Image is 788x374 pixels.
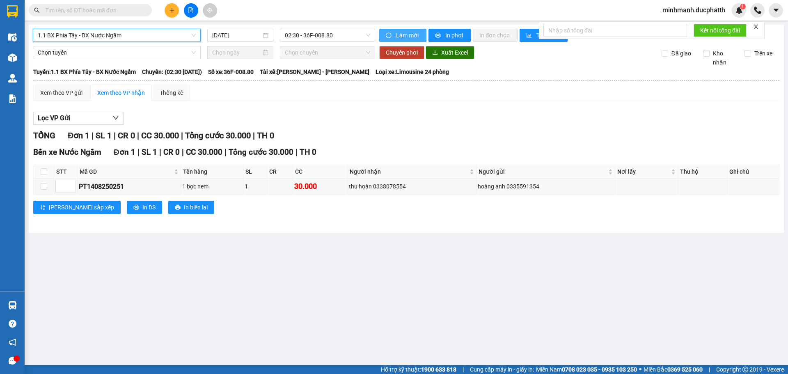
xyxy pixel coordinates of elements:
span: notification [9,338,16,346]
button: In đơn chọn [473,29,518,42]
span: Cung cấp máy in - giấy in: [470,365,534,374]
span: TH 0 [257,131,274,140]
span: bar-chart [526,32,533,39]
span: Trên xe [751,49,776,58]
button: plus [165,3,179,18]
span: Người nhận [350,167,468,176]
span: download [432,50,438,56]
span: Loại xe: Limousine 24 phòng [376,67,449,76]
span: Bến xe Nước Ngầm [33,147,101,157]
span: sync [386,32,393,39]
input: Nhập số tổng đài [543,24,687,37]
span: 02:30 - 36F-008.80 [285,29,370,41]
th: STT [54,165,78,179]
span: Chọn tuyến [38,46,196,59]
span: | [137,131,139,140]
span: plus [169,7,175,13]
span: down [112,115,119,121]
span: 1.1 BX Phía Tây - BX Nước Ngầm [38,29,196,41]
img: logo-vxr [7,5,18,18]
span: caret-down [772,7,780,14]
span: Mã GD [80,167,172,176]
span: printer [175,204,181,211]
span: Kho nhận [710,49,738,67]
span: [PERSON_NAME] sắp xếp [49,203,114,212]
div: Xem theo VP nhận [97,88,145,97]
button: Kết nối tổng đài [694,24,747,37]
button: syncLàm mới [379,29,426,42]
th: CC [293,165,348,179]
div: thu hoàn 0338078554 [349,182,475,191]
div: 1 [245,182,266,191]
span: | [224,147,227,157]
input: 15/08/2025 [212,31,261,40]
span: 1 [741,4,744,9]
span: search [34,7,40,13]
span: TỔNG [33,131,55,140]
th: Thu hộ [678,165,727,179]
span: Chọn chuyến [285,46,370,59]
button: sort-ascending[PERSON_NAME] sắp xếp [33,201,121,214]
span: SL 1 [142,147,157,157]
span: Tài xế: [PERSON_NAME] - [PERSON_NAME] [260,67,369,76]
button: printerIn DS [127,201,162,214]
div: 30.000 [294,181,346,192]
img: solution-icon [8,94,17,103]
span: CC 30.000 [141,131,179,140]
span: printer [133,204,139,211]
span: | [709,365,710,374]
th: Tên hàng [181,165,244,179]
strong: 0369 525 060 [667,366,703,373]
span: In biên lai [184,203,208,212]
img: warehouse-icon [8,74,17,83]
button: caret-down [769,3,783,18]
span: file-add [188,7,194,13]
span: Hỗ trợ kỹ thuật: [381,365,456,374]
span: sort-ascending [40,204,46,211]
span: message [9,357,16,365]
div: Xem theo VP gửi [40,88,82,97]
span: printer [435,32,442,39]
button: printerIn phơi [428,29,471,42]
span: In DS [142,203,156,212]
div: Thống kê [160,88,183,97]
span: Tổng cước 30.000 [229,147,293,157]
img: warehouse-icon [8,301,17,310]
img: warehouse-icon [8,33,17,41]
td: PT1408250251 [78,179,181,195]
div: PT1408250251 [79,181,179,192]
span: | [295,147,298,157]
th: CR [267,165,293,179]
button: Lọc VP Gửi [33,112,124,125]
span: Kết nối tổng đài [700,26,740,35]
span: Đã giao [668,49,694,58]
span: ⚪️ [639,368,641,371]
div: 1 bọc nem [182,182,242,191]
th: Ghi chú [727,165,779,179]
span: Làm mới [396,31,420,40]
button: downloadXuất Excel [426,46,474,59]
span: | [463,365,464,374]
span: TH 0 [300,147,316,157]
span: close [753,24,759,30]
th: SL [243,165,267,179]
span: | [181,131,183,140]
span: question-circle [9,320,16,328]
span: aim [207,7,213,13]
span: Người gửi [479,167,607,176]
div: hoàng anh 0335591354 [478,182,614,191]
span: CR 0 [118,131,135,140]
span: Xuất Excel [441,48,468,57]
span: Đơn 1 [114,147,135,157]
span: CR 0 [163,147,180,157]
input: Chọn ngày [212,48,261,57]
button: Chuyển phơi [379,46,424,59]
span: Số xe: 36F-008.80 [208,67,254,76]
span: CC 30.000 [186,147,222,157]
span: Chuyến: (02:30 [DATE]) [142,67,202,76]
img: warehouse-icon [8,53,17,62]
button: aim [203,3,217,18]
span: Đơn 1 [68,131,89,140]
button: bar-chartThống kê [520,29,568,42]
span: | [114,131,116,140]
